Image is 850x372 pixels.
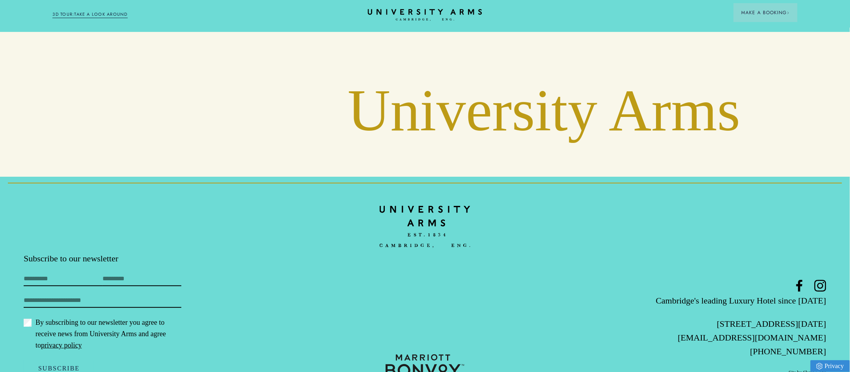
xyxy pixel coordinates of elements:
[816,363,823,370] img: Privacy
[750,346,826,356] a: [PHONE_NUMBER]
[811,360,850,372] a: Privacy
[678,333,826,342] a: [EMAIL_ADDRESS][DOMAIN_NAME]
[815,280,826,292] a: Instagram
[787,11,790,14] img: Arrow icon
[24,253,291,265] p: Subscribe to our newsletter
[24,317,181,351] label: By subscribing to our newsletter you agree to receive news from University Arms and agree to
[52,11,128,18] a: 3D TOUR:TAKE A LOOK AROUND
[559,317,826,331] p: [STREET_ADDRESS][DATE]
[742,9,790,16] span: Make a Booking
[24,319,32,327] input: By subscribing to our newsletter you agree to receive news from University Arms and agree topriva...
[41,341,82,349] a: privacy policy
[368,9,482,21] a: Home
[794,280,805,292] a: Facebook
[380,200,470,253] img: bc90c398f2f6aa16c3ede0e16ee64a97.svg
[559,294,826,307] p: Cambridge's leading Luxury Hotel since [DATE]
[380,200,470,253] a: Home
[734,3,798,22] button: Make a BookingArrow icon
